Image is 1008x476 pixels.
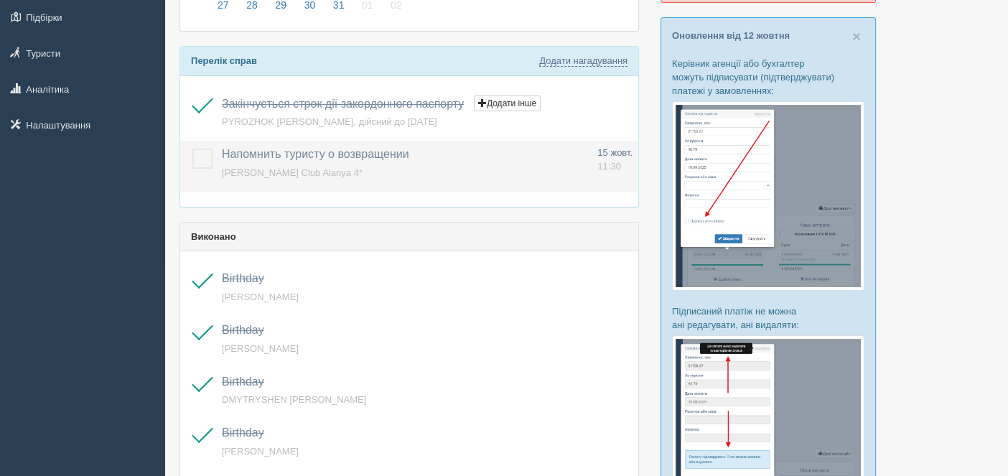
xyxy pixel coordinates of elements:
[852,28,861,45] span: ×
[597,161,621,172] span: 11:30
[672,30,790,41] a: Оновлення від 12 жовтня
[222,98,464,110] a: Закінчується строк дії закордонного паспорту
[597,147,633,158] span: 15 жовт.
[222,324,264,336] a: Birthday
[191,55,257,66] b: Перелік справ
[191,231,236,242] b: Виконано
[222,272,264,284] a: Birthday
[222,167,363,178] a: [PERSON_NAME] Club Alanya 4*
[222,343,299,354] a: [PERSON_NAME]
[672,304,864,332] p: Підписаний платіж не можна ані редагувати, ані видаляти:
[222,446,299,457] a: [PERSON_NAME]
[222,426,264,439] a: Birthday
[222,375,264,388] a: Birthday
[222,291,299,302] a: [PERSON_NAME]
[222,148,409,160] a: Напомнить туристу о возвращении
[222,116,437,127] a: PYROZHOK [PERSON_NAME], дійсний до [DATE]
[672,101,864,291] img: %D0%BF%D1%96%D0%B4%D1%82%D0%B2%D0%B5%D1%80%D0%B4%D0%B6%D0%B5%D0%BD%D0%BD%D1%8F-%D0%BE%D0%BF%D0%BB...
[222,394,366,405] a: DMYTRYSHEN [PERSON_NAME]
[852,29,861,44] button: Close
[474,95,541,111] button: Додати інше
[539,55,627,67] a: Додати нагадування
[672,57,864,98] p: Керівник агенції або бухгалтер можуть підписувати (підтверджувати) платежі у замовленнях:
[597,146,633,173] a: 15 жовт. 11:30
